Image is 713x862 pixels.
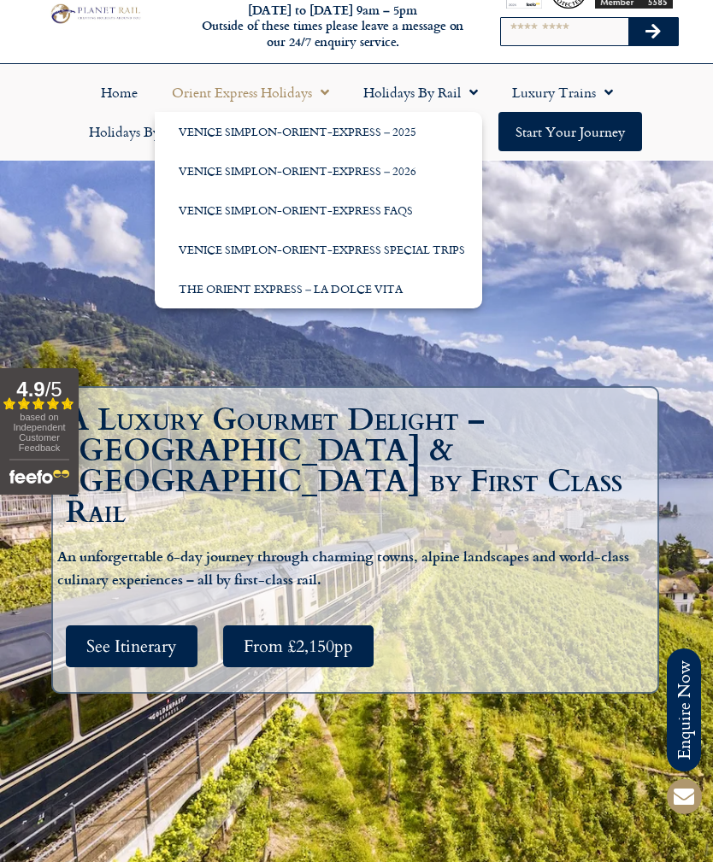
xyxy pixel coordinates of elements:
[66,625,197,667] a: See Itinerary
[84,73,155,112] a: Home
[244,636,353,657] span: From £2,150pp
[495,73,630,112] a: Luxury Trains
[155,191,482,230] a: Venice Simplon-Orient-Express FAQs
[498,112,642,151] a: Start your Journey
[346,73,495,112] a: Holidays by Rail
[194,3,471,50] h6: [DATE] to [DATE] 9am – 5pm Outside of these times please leave a message on our 24/7 enquiry serv...
[72,112,265,151] a: Holidays by Destination
[155,151,482,191] a: Venice Simplon-Orient-Express – 2026
[9,73,704,151] nav: Menu
[155,230,482,269] a: Venice Simplon-Orient-Express Special Trips
[66,405,653,528] h1: A Luxury Gourmet Delight – [GEOGRAPHIC_DATA] & [GEOGRAPHIC_DATA] by First Class Rail
[155,269,482,308] a: The Orient Express – La Dolce Vita
[223,625,374,667] a: From £2,150pp
[47,2,143,25] img: Planet Rail Train Holidays Logo
[155,112,482,151] a: Venice Simplon-Orient-Express – 2025
[155,112,482,308] ul: Orient Express Holidays
[155,73,346,112] a: Orient Express Holidays
[57,546,629,589] b: An unforgettable 6-day journey through charming towns, alpine landscapes and world-class culinary...
[86,636,177,657] span: See Itinerary
[628,18,678,45] button: Search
